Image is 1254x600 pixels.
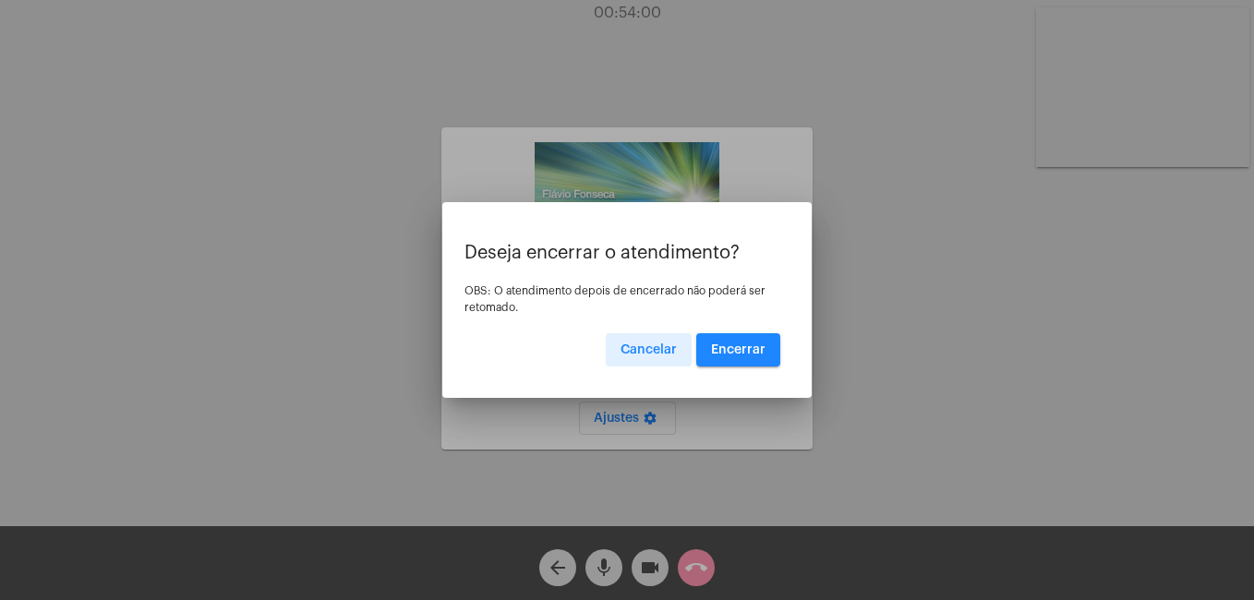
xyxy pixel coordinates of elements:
p: Deseja encerrar o atendimento? [464,243,790,263]
span: Encerrar [711,343,766,356]
button: Encerrar [696,333,780,366]
span: Cancelar [621,343,677,356]
button: Cancelar [606,333,692,366]
span: OBS: O atendimento depois de encerrado não poderá ser retomado. [464,285,766,313]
